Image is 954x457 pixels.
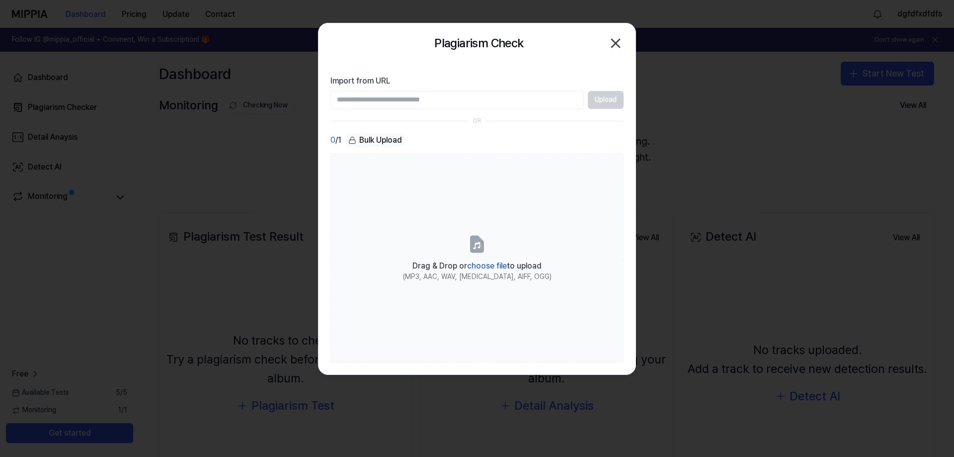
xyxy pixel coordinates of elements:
div: OR [473,117,481,125]
h2: Plagiarism Check [434,34,523,53]
span: choose file [467,261,507,271]
div: (MP3, AAC, WAV, [MEDICAL_DATA], AIFF, OGG) [403,272,552,282]
span: Drag & Drop or to upload [412,261,542,271]
button: Bulk Upload [345,133,405,148]
div: Bulk Upload [345,133,405,147]
label: Import from URL [330,75,624,87]
span: 0 [330,134,335,146]
div: / 1 [330,133,341,148]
